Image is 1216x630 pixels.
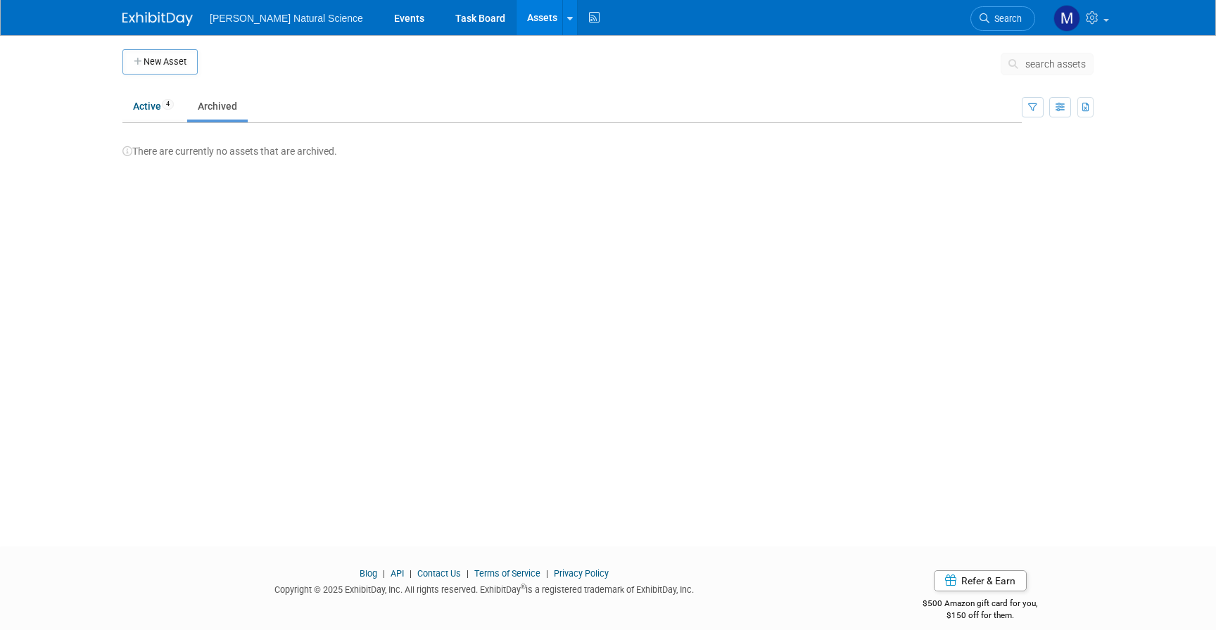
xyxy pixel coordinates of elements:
div: Copyright © 2025 ExhibitDay, Inc. All rights reserved. ExhibitDay is a registered trademark of Ex... [122,580,846,596]
span: search assets [1025,58,1086,70]
a: Refer & Earn [934,570,1027,591]
a: Search [970,6,1035,31]
sup: ® [521,583,526,591]
button: New Asset [122,49,198,75]
span: | [406,568,415,579]
a: Blog [360,568,377,579]
a: API [391,568,404,579]
a: Privacy Policy [554,568,609,579]
a: Archived [187,93,248,120]
div: $150 off for them. [867,610,1094,622]
span: | [379,568,388,579]
div: There are currently no assets that are archived. [122,130,1094,158]
span: | [463,568,472,579]
img: ExhibitDay [122,12,193,26]
button: search assets [1001,53,1094,75]
a: Terms of Service [474,568,540,579]
span: | [543,568,552,579]
div: $500 Amazon gift card for you, [867,589,1094,621]
span: Search [989,13,1022,24]
span: 4 [162,99,174,110]
span: [PERSON_NAME] Natural Science [210,13,363,24]
a: Contact Us [417,568,461,579]
a: Active4 [122,93,184,120]
img: Meggie Asche [1053,5,1080,32]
